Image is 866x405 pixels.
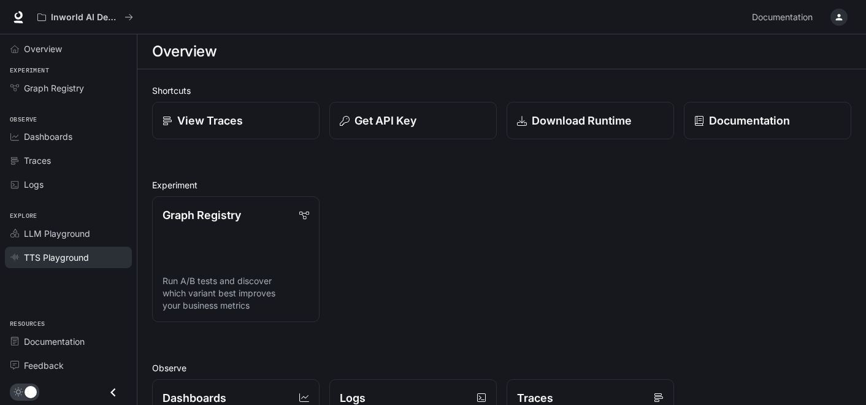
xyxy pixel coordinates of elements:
button: All workspaces [32,5,139,29]
a: View Traces [152,102,320,139]
a: LLM Playground [5,223,132,244]
p: Graph Registry [163,207,241,223]
a: Graph Registry [5,77,132,99]
a: Documentation [5,331,132,352]
p: Documentation [709,112,790,129]
a: Overview [5,38,132,60]
p: Run A/B tests and discover which variant best improves your business metrics [163,275,309,312]
span: Overview [24,42,62,55]
span: Documentation [752,10,813,25]
a: Logs [5,174,132,195]
h2: Experiment [152,179,851,191]
button: Get API Key [329,102,497,139]
span: Logs [24,178,44,191]
a: Documentation [684,102,851,139]
p: Inworld AI Demos [51,12,120,23]
span: Documentation [24,335,85,348]
a: Graph RegistryRun A/B tests and discover which variant best improves your business metrics [152,196,320,322]
span: Dark mode toggle [25,385,37,398]
span: Graph Registry [24,82,84,94]
p: Download Runtime [532,112,632,129]
span: Traces [24,154,51,167]
button: Close drawer [99,380,127,405]
p: Get API Key [354,112,416,129]
span: Dashboards [24,130,72,143]
a: Documentation [747,5,822,29]
h2: Observe [152,361,851,374]
a: Dashboards [5,126,132,147]
span: TTS Playground [24,251,89,264]
h2: Shortcuts [152,84,851,97]
p: View Traces [177,112,243,129]
a: Feedback [5,355,132,376]
a: Download Runtime [507,102,674,139]
a: TTS Playground [5,247,132,268]
span: Feedback [24,359,64,372]
span: LLM Playground [24,227,90,240]
h1: Overview [152,39,216,64]
a: Traces [5,150,132,171]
